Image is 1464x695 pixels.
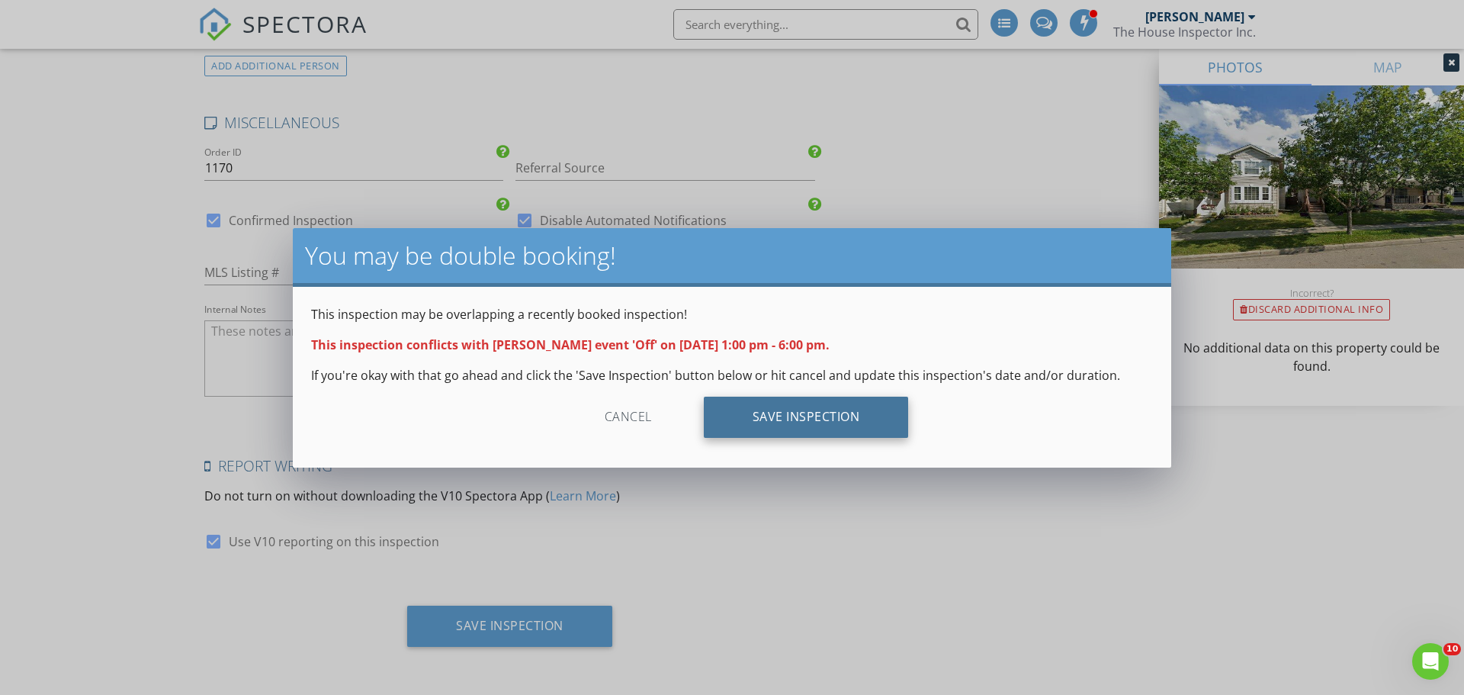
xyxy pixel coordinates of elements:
[311,366,1153,385] p: If you're okay with that go ahead and click the 'Save Inspection' button below or hit cancel and ...
[305,240,1159,271] h2: You may be double booking!
[704,397,909,438] div: Save Inspection
[556,397,701,438] div: Cancel
[311,305,1153,323] p: This inspection may be overlapping a recently booked inspection!
[1412,643,1449,680] iframe: Intercom live chat
[1443,643,1461,655] span: 10
[311,336,830,353] strong: This inspection conflicts with [PERSON_NAME] event 'Off' on [DATE] 1:00 pm - 6:00 pm.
